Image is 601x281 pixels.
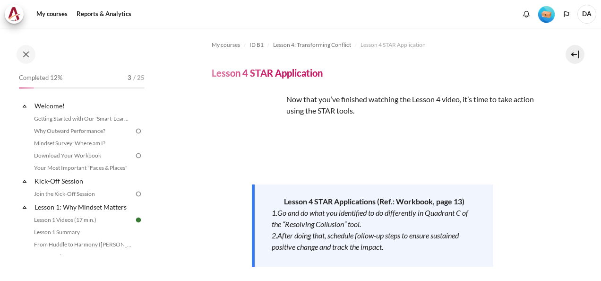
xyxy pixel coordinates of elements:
[284,197,464,206] strong: Lesson 4 STAR Applications (Ref.: Workbook, page 13)
[5,5,28,24] a: Architeck Architeck
[273,41,351,49] span: Lesson 4: Transforming Conflict
[19,88,34,88] div: 12%
[361,39,426,51] a: Lesson 4 STAR Application
[577,5,596,24] a: User menu
[286,95,534,115] span: Now that you’ve finished watching the Lesson 4 video, it’s time to take action using the STAR tools.
[31,125,134,137] a: Why Outward Performance?
[249,39,264,51] a: ID B1
[538,6,555,23] img: Level #1
[134,190,143,198] img: To do
[361,41,426,49] span: Lesson 4 STAR Application
[73,5,135,24] a: Reports & Analytics
[31,138,134,149] a: Mindset Survey: Where am I?
[538,5,555,23] div: Level #1
[20,202,29,212] span: Collapse
[33,99,134,112] a: Welcome!
[31,150,134,161] a: Download Your Workbook
[272,208,468,228] em: 1.Go and do what you identified to do differently in Quadrant C of the “Resolving Collusion” tool.
[33,175,134,187] a: Kick-Off Session
[33,201,134,213] a: Lesson 1: Why Mindset Matters
[31,239,134,250] a: From Huddle to Harmony ([PERSON_NAME]'s Story)
[212,37,534,53] nav: Navigation bar
[31,162,134,174] a: Your Most Important "Faces & Places"
[134,216,143,224] img: Done
[134,151,143,160] img: To do
[212,39,240,51] a: My courses
[534,5,558,23] a: Level #1
[128,73,131,83] span: 3
[31,251,134,263] a: Crossword Craze
[212,67,323,79] h4: Lesson 4 STAR Application
[519,7,533,21] div: Show notification window with no new notifications
[134,127,143,135] img: To do
[212,41,240,49] span: My courses
[212,94,283,165] img: trfyu
[577,5,596,24] span: DA
[31,188,134,200] a: Join the Kick-Off Session
[19,73,62,83] span: Completed 12%
[31,227,134,238] a: Lesson 1 Summary
[20,101,29,111] span: Collapse
[31,214,134,226] a: Lesson 1 Videos (17 min.)
[20,176,29,186] span: Collapse
[33,5,71,24] a: My courses
[8,7,21,21] img: Architeck
[559,7,574,21] button: Languages
[249,41,264,49] span: ID B1
[31,113,134,124] a: Getting Started with Our 'Smart-Learning' Platform
[272,231,459,251] em: 2.After doing that, schedule follow-up steps to ensure sustained positive change and track the im...
[273,39,351,51] a: Lesson 4: Transforming Conflict
[133,73,145,83] span: / 25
